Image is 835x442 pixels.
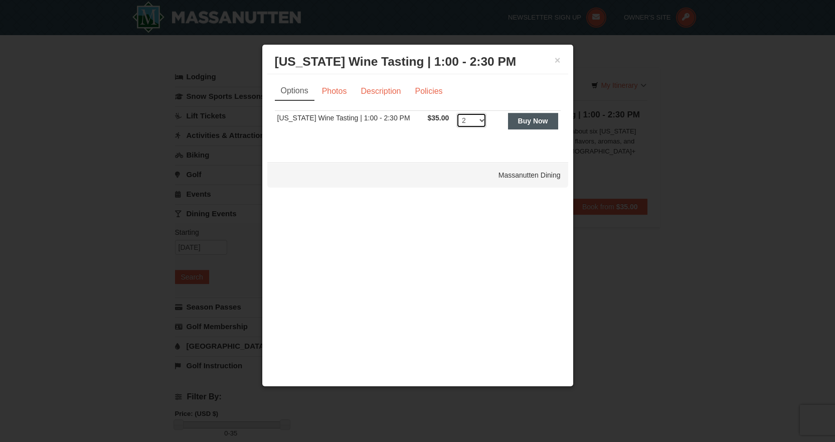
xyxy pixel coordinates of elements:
[275,82,314,101] a: Options
[267,163,568,188] div: Massanutten Dining
[508,113,558,129] button: Buy Now
[275,54,561,69] h3: [US_STATE] Wine Tasting | 1:00 - 2:30 PM
[427,114,449,122] span: $35.00
[555,55,561,65] button: ×
[518,117,548,125] strong: Buy Now
[408,82,449,101] a: Policies
[354,82,407,101] a: Description
[315,82,354,101] a: Photos
[275,111,425,135] td: [US_STATE] Wine Tasting | 1:00 - 2:30 PM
